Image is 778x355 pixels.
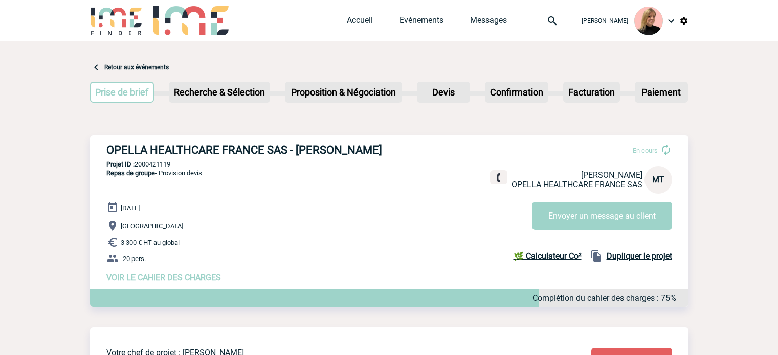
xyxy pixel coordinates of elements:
p: Proposition & Négociation [286,83,401,102]
span: 3 300 € HT au global [121,239,180,246]
button: Envoyer un message au client [532,202,672,230]
a: Messages [470,15,507,30]
p: Recherche & Sélection [170,83,269,102]
a: Retour aux événements [104,64,169,71]
span: [PERSON_NAME] [581,170,642,180]
span: OPELLA HEALTHCARE FRANCE SAS [512,180,642,190]
a: 🌿 Calculateur Co² [514,250,586,262]
span: [PERSON_NAME] [582,17,628,25]
a: Accueil [347,15,373,30]
img: IME-Finder [90,6,143,35]
img: fixe.png [494,173,503,182]
h3: OPELLA HEALTHCARE FRANCE SAS - [PERSON_NAME] [106,144,413,156]
span: Repas de groupe [106,169,155,177]
a: Evénements [399,15,443,30]
p: 2000421119 [90,160,688,168]
span: [GEOGRAPHIC_DATA] [121,222,183,230]
p: Confirmation [486,83,547,102]
a: VOIR LE CAHIER DES CHARGES [106,273,221,282]
span: [DATE] [121,204,140,212]
span: En cours [633,147,658,154]
span: 20 pers. [123,255,146,263]
p: Paiement [636,83,687,102]
span: - Provision devis [106,169,202,177]
b: Projet ID : [106,160,135,168]
img: file_copy-black-24dp.png [590,250,603,262]
span: MT [652,175,664,184]
p: Facturation [564,83,619,102]
b: Dupliquer le projet [607,251,672,261]
b: 🌿 Calculateur Co² [514,251,582,261]
img: 131233-0.png [634,7,663,35]
p: Prise de brief [91,83,153,102]
p: Devis [418,83,469,102]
